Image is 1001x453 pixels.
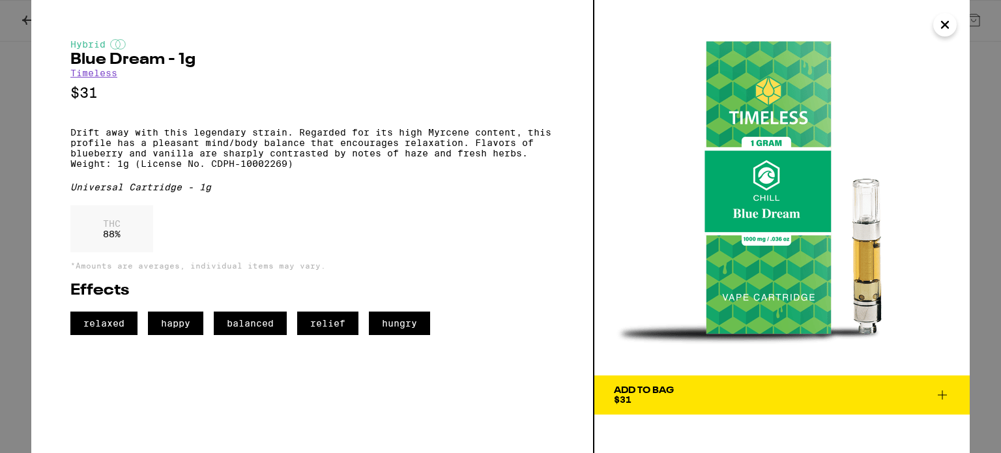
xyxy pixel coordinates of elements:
[70,39,554,50] div: Hybrid
[70,312,138,335] span: relaxed
[70,182,554,192] div: Universal Cartridge - 1g
[614,394,631,405] span: $31
[933,13,957,37] button: Close
[70,127,554,169] p: Drift away with this legendary strain. Regarded for its high Myrcene content, this profile has a ...
[70,68,117,78] a: Timeless
[70,261,554,270] p: *Amounts are averages, individual items may vary.
[614,386,674,395] div: Add To Bag
[103,218,121,229] p: THC
[148,312,203,335] span: happy
[369,312,430,335] span: hungry
[70,52,554,68] h2: Blue Dream - 1g
[214,312,287,335] span: balanced
[594,375,970,415] button: Add To Bag$31
[70,283,554,299] h2: Effects
[8,9,94,20] span: Hi. Need any help?
[110,39,126,50] img: hybridColor.svg
[297,312,358,335] span: relief
[70,205,153,252] div: 88 %
[70,85,554,101] p: $31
